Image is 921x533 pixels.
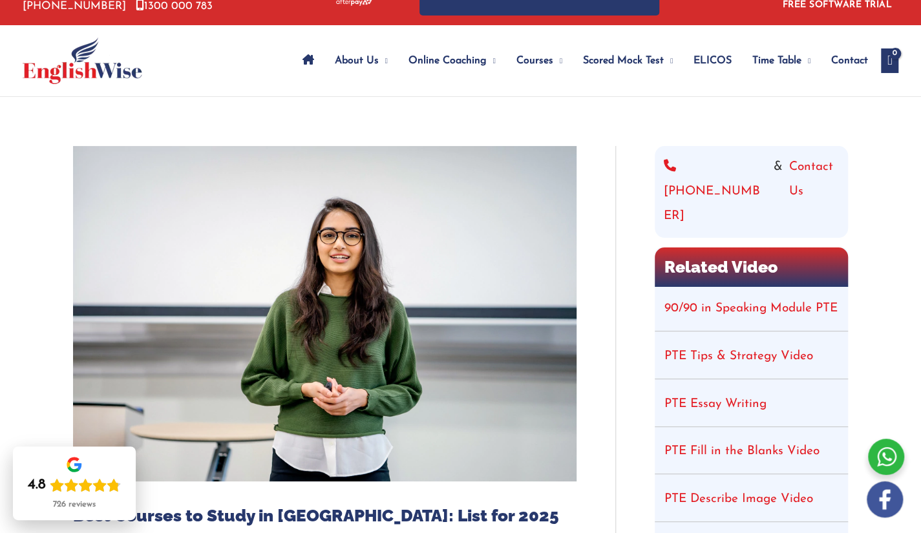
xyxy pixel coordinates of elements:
[683,38,742,83] a: ELICOS
[664,155,839,229] div: &
[693,38,732,83] span: ELICOS
[867,481,903,517] img: white-facebook.png
[742,38,821,83] a: Time TableMenu Toggle
[583,38,664,83] span: Scored Mock Test
[28,476,121,494] div: Rating: 4.8 out of 5
[821,38,868,83] a: Contact
[398,38,506,83] a: Online CoachingMenu Toggle
[664,302,838,315] a: 90/90 in Speaking Module PTE
[506,38,573,83] a: CoursesMenu Toggle
[831,38,868,83] span: Contact
[28,476,46,494] div: 4.8
[573,38,683,83] a: Scored Mock TestMenu Toggle
[73,506,577,526] h1: Best Courses to Study in [GEOGRAPHIC_DATA]: List for 2025
[664,155,767,229] a: [PHONE_NUMBER]
[379,38,388,83] span: Menu Toggle
[801,38,810,83] span: Menu Toggle
[664,38,673,83] span: Menu Toggle
[789,155,839,229] a: Contact Us
[487,38,496,83] span: Menu Toggle
[23,37,142,84] img: cropped-ew-logo
[752,38,801,83] span: Time Table
[292,38,869,83] nav: Site Navigation: Main Menu
[324,38,398,83] a: About UsMenu Toggle
[553,38,562,83] span: Menu Toggle
[53,499,96,510] div: 726 reviews
[335,38,379,83] span: About Us
[516,38,553,83] span: Courses
[655,247,848,287] h2: Related Video
[408,38,487,83] span: Online Coaching
[664,398,767,410] a: PTE Essay Writing
[881,48,898,73] a: View Shopping Cart, empty
[664,493,813,505] a: PTE Describe Image Video
[664,445,820,457] a: PTE Fill in the Blanks Video
[664,350,813,362] a: PTE Tips & Strategy Video
[136,1,213,12] a: 1300 000 783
